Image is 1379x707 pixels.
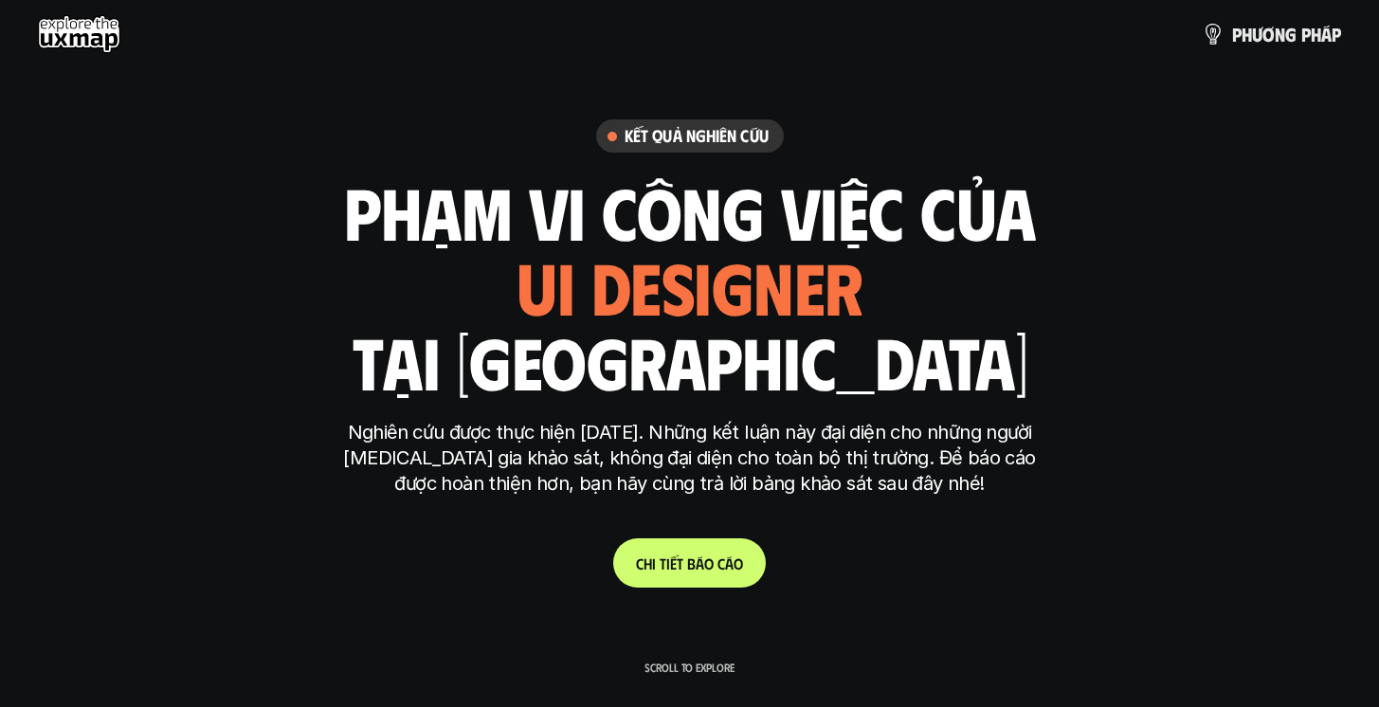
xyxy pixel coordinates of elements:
[1232,24,1242,45] span: p
[734,554,743,572] span: o
[666,554,670,572] span: i
[717,554,725,572] span: c
[636,554,644,572] span: C
[1252,24,1262,45] span: ư
[725,554,734,572] span: á
[644,554,652,572] span: h
[1242,24,1252,45] span: h
[1275,24,1285,45] span: n
[1301,24,1311,45] span: p
[652,554,656,572] span: i
[1332,24,1341,45] span: p
[1321,24,1332,45] span: á
[704,554,714,572] span: o
[1311,24,1321,45] span: h
[1202,15,1341,53] a: phươngpháp
[644,661,735,674] p: Scroll to explore
[625,125,769,147] h6: Kết quả nghiên cứu
[613,538,766,588] a: Chitiếtbáocáo
[687,554,696,572] span: b
[1262,24,1275,45] span: ơ
[344,172,1036,251] h1: phạm vi công việc của
[677,554,683,572] span: t
[660,554,666,572] span: t
[670,554,677,572] span: ế
[335,420,1045,497] p: Nghiên cứu được thực hiện [DATE]. Những kết luận này đại diện cho những người [MEDICAL_DATA] gia ...
[696,554,704,572] span: á
[1285,24,1297,45] span: g
[352,321,1027,401] h1: tại [GEOGRAPHIC_DATA]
